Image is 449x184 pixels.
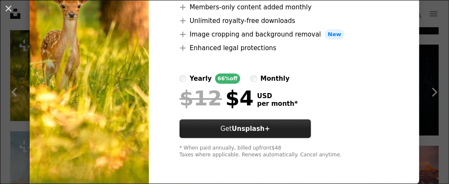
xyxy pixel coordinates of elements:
[180,75,186,82] input: yearly66%off
[261,74,290,84] div: monthly
[180,87,222,109] span: $12
[190,74,212,84] div: yearly
[180,119,311,138] button: GetUnsplash+
[180,87,254,109] div: $4
[257,92,298,100] span: USD
[250,75,257,82] input: monthly
[257,100,298,108] span: per month *
[180,16,389,26] li: Unlimited royalty-free downloads
[325,29,345,40] span: New
[180,43,389,53] li: Enhanced legal protections
[180,29,389,40] li: Image cropping and background removal
[232,125,270,133] strong: Unsplash+
[180,145,389,159] div: * When paid annually, billed upfront $48 Taxes where applicable. Renews automatically. Cancel any...
[180,2,389,12] li: Members-only content added monthly
[215,74,240,84] div: 66% off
